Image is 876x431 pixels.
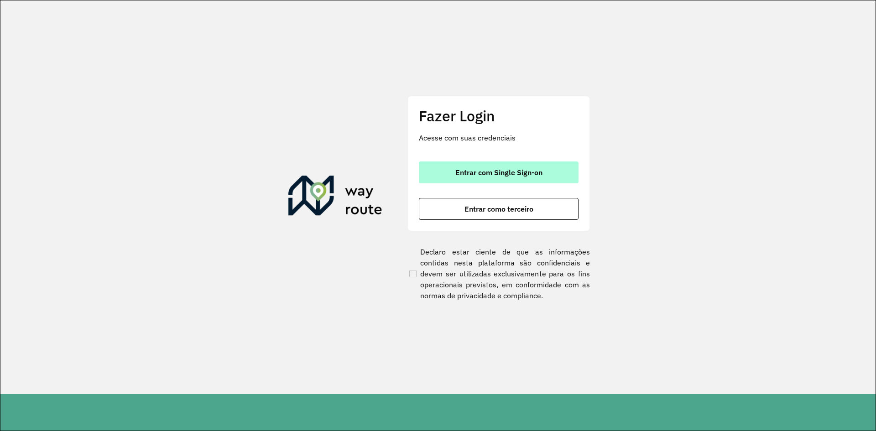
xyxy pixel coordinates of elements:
span: Entrar como terceiro [464,205,533,213]
img: Roteirizador AmbevTech [288,176,382,219]
button: button [419,198,579,220]
span: Entrar com Single Sign-on [455,169,542,176]
p: Acesse com suas credenciais [419,132,579,143]
button: button [419,161,579,183]
label: Declaro estar ciente de que as informações contidas nesta plataforma são confidenciais e devem se... [407,246,590,301]
h2: Fazer Login [419,107,579,125]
